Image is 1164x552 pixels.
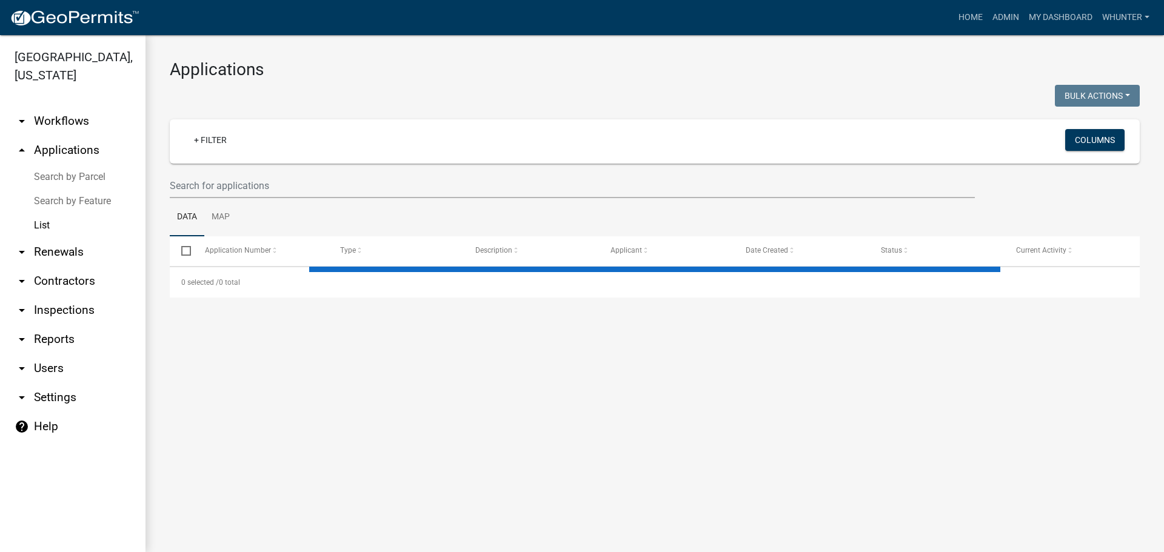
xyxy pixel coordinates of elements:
datatable-header-cell: Applicant [599,236,734,265]
i: arrow_drop_down [15,114,29,128]
i: arrow_drop_down [15,274,29,288]
datatable-header-cell: Date Created [734,236,869,265]
span: Application Number [205,246,271,254]
span: 0 selected / [181,278,219,287]
a: whunter [1097,6,1154,29]
span: Applicant [610,246,642,254]
span: Type [340,246,356,254]
a: Admin [988,6,1024,29]
datatable-header-cell: Type [328,236,463,265]
input: Search for applications [170,173,975,198]
i: arrow_drop_up [15,143,29,158]
button: Columns [1065,129,1125,151]
datatable-header-cell: Application Number [193,236,328,265]
span: Description [475,246,512,254]
datatable-header-cell: Current Activity [1005,236,1140,265]
span: Status [881,246,902,254]
i: arrow_drop_down [15,303,29,318]
i: arrow_drop_down [15,390,29,405]
span: Date Created [746,246,788,254]
button: Bulk Actions [1055,85,1140,107]
div: 0 total [170,267,1140,298]
datatable-header-cell: Description [464,236,599,265]
datatable-header-cell: Status [869,236,1005,265]
datatable-header-cell: Select [170,236,193,265]
i: arrow_drop_down [15,245,29,259]
a: Data [170,198,204,237]
a: My Dashboard [1024,6,1097,29]
h3: Applications [170,59,1140,80]
span: Current Activity [1016,246,1066,254]
a: Map [204,198,237,237]
a: + Filter [184,129,236,151]
i: help [15,419,29,434]
i: arrow_drop_down [15,332,29,347]
i: arrow_drop_down [15,361,29,376]
a: Home [954,6,988,29]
